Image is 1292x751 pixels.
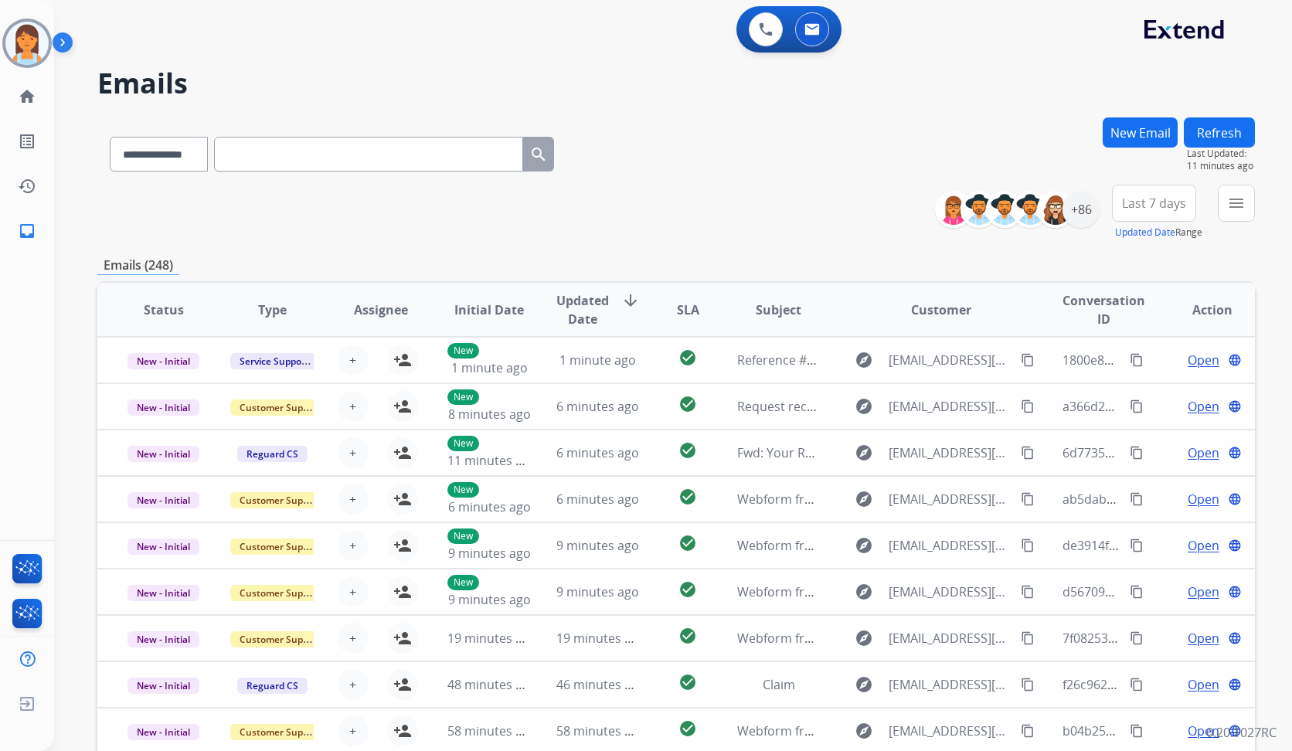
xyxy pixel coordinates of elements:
span: [EMAIL_ADDRESS][DOMAIN_NAME] [889,675,1012,694]
mat-icon: menu [1227,194,1246,212]
span: Customer Support [230,724,331,740]
mat-icon: person_add [393,351,412,369]
mat-icon: check_circle [678,488,697,506]
span: 9 minutes ago [556,537,639,554]
mat-icon: explore [855,583,873,601]
span: Initial Date [454,301,524,319]
span: 1 minute ago [559,352,636,369]
span: 19 minutes ago [556,630,646,647]
span: Customer [911,301,971,319]
mat-icon: content_copy [1130,631,1144,645]
h2: Emails [97,68,1255,99]
span: Open [1188,443,1219,462]
span: Open [1188,675,1219,694]
span: New - Initial [127,724,199,740]
span: Status [144,301,184,319]
mat-icon: person_add [393,583,412,601]
span: Range [1115,226,1202,239]
mat-icon: language [1228,585,1242,599]
span: Type [258,301,287,319]
span: 19 minutes ago [447,630,537,647]
span: Open [1188,629,1219,647]
span: Open [1188,397,1219,416]
span: + [349,443,356,462]
mat-icon: language [1228,492,1242,506]
img: avatar [5,22,49,65]
mat-icon: check_circle [678,395,697,413]
span: + [349,490,356,508]
span: Claim [763,676,795,693]
span: Updated Date [556,291,609,328]
span: Reference #f59ca388-06f0-4175-ae19-2e1cf2-7502441 [737,352,1045,369]
span: 48 minutes ago [447,676,537,693]
span: Webform from [EMAIL_ADDRESS][DOMAIN_NAME] on [DATE] [737,491,1087,508]
p: New [447,482,479,498]
mat-icon: person_add [393,443,412,462]
mat-icon: home [18,87,36,106]
span: Customer Support [230,492,331,508]
span: Customer Support [230,631,331,647]
span: Webform from [EMAIL_ADDRESS][DOMAIN_NAME] on [DATE] [737,630,1087,647]
span: [EMAIL_ADDRESS][DOMAIN_NAME] [889,397,1012,416]
span: Assignee [354,301,408,319]
span: 8 minutes ago [448,406,531,423]
span: 58 minutes ago [447,722,537,739]
span: 6 minutes ago [448,498,531,515]
span: + [349,675,356,694]
mat-icon: content_copy [1021,539,1035,552]
span: Last Updated: [1187,148,1255,160]
mat-icon: content_copy [1021,724,1035,738]
mat-icon: check_circle [678,348,697,367]
span: + [349,583,356,601]
mat-icon: language [1228,678,1242,692]
mat-icon: explore [855,536,873,555]
mat-icon: check_circle [678,627,697,645]
span: Webform from [EMAIL_ADDRESS][DOMAIN_NAME] on [DATE] [737,722,1087,739]
mat-icon: content_copy [1021,492,1035,506]
mat-icon: check_circle [678,580,697,599]
p: New [447,528,479,544]
span: Last 7 days [1122,200,1186,206]
button: + [338,530,369,561]
span: New - Initial [127,678,199,694]
span: [EMAIL_ADDRESS][DOMAIN_NAME] [889,722,1012,740]
span: + [349,351,356,369]
mat-icon: explore [855,675,873,694]
p: 0.20.1027RC [1206,723,1277,742]
span: New - Initial [127,492,199,508]
mat-icon: explore [855,397,873,416]
p: New [447,575,479,590]
span: Request received] Resolve the issue and log your decision. ͏‌ ͏‌ ͏‌ ͏‌ ͏‌ ͏‌ ͏‌ ͏‌ ͏‌ ͏‌ ͏‌ ͏‌ ͏‌... [737,398,1194,415]
button: + [338,484,369,515]
p: New [447,343,479,359]
mat-icon: content_copy [1130,539,1144,552]
mat-icon: check_circle [678,673,697,692]
mat-icon: person_add [393,629,412,647]
span: Subject [756,301,801,319]
mat-icon: content_copy [1130,678,1144,692]
button: + [338,669,369,700]
span: Open [1188,490,1219,508]
button: + [338,623,369,654]
mat-icon: search [529,145,548,164]
mat-icon: language [1228,446,1242,460]
mat-icon: person_add [393,397,412,416]
span: Customer Support [230,399,331,416]
span: 6 minutes ago [556,444,639,461]
mat-icon: language [1228,539,1242,552]
span: New - Initial [127,585,199,601]
span: New - Initial [127,631,199,647]
mat-icon: person_add [393,722,412,740]
span: New - Initial [127,353,199,369]
mat-icon: language [1228,353,1242,367]
span: [EMAIL_ADDRESS][DOMAIN_NAME] [889,536,1012,555]
span: Open [1188,722,1219,740]
mat-icon: person_add [393,675,412,694]
span: Fwd: Your Reguard protection plan is now active [737,444,1018,461]
div: +86 [1062,191,1100,228]
span: 9 minutes ago [448,591,531,608]
span: + [349,629,356,647]
mat-icon: arrow_downward [621,291,640,310]
mat-icon: inbox [18,222,36,240]
span: [EMAIL_ADDRESS][DOMAIN_NAME] [889,351,1012,369]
